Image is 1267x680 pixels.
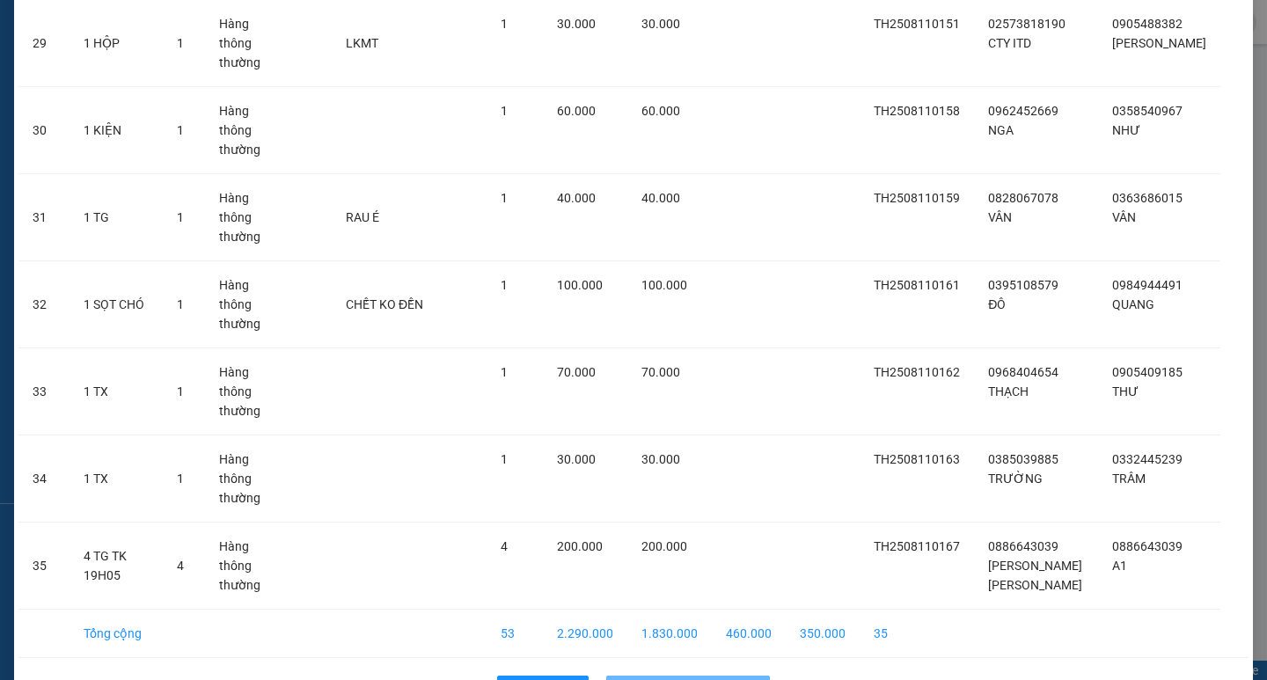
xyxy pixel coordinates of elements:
td: Hàng thông thường [205,523,275,610]
span: 30.000 [557,452,596,466]
td: 1.830.000 [627,610,712,658]
td: 31 [18,174,70,261]
div: 0 [206,100,347,121]
span: 70.000 [557,365,596,379]
td: 1 TG [70,174,163,261]
td: 350.000 [786,610,860,658]
span: 1 [501,17,508,31]
span: TH2508110159 [874,191,960,205]
span: 0363686015 [1112,191,1183,205]
td: 1 TX [70,435,163,523]
span: 200.000 [641,539,687,553]
div: [PERSON_NAME] [206,15,347,55]
span: 0984944491 [1112,278,1183,292]
span: 1 [177,472,184,486]
span: TH2508110167 [874,539,960,553]
td: 1 KIỆN [70,87,163,174]
td: 32 [18,261,70,348]
span: CTY ITD [988,36,1031,50]
div: [GEOGRAPHIC_DATA] [15,15,194,55]
span: LKMT [346,36,378,50]
span: 0886643039 [988,539,1058,553]
span: TH2508110162 [874,365,960,379]
span: 02573818190 [988,17,1066,31]
span: TRƯỜNG [988,472,1043,486]
span: 200.000 [557,539,603,553]
span: TH2508110158 [874,104,960,118]
span: 1 [501,365,508,379]
span: 40.000 [641,191,680,205]
td: Tổng cộng [70,610,163,658]
span: [PERSON_NAME] [PERSON_NAME] [988,559,1082,592]
span: THƯ [1112,384,1139,398]
td: 35 [860,610,974,658]
span: 100.000 [557,278,603,292]
span: 0886643039 [1112,539,1183,553]
span: 1 [501,104,508,118]
td: 2.290.000 [543,610,627,658]
span: 1 [177,297,184,311]
span: Gửi: [15,15,42,33]
td: Hàng thông thường [205,87,275,174]
td: 460.000 [712,610,786,658]
span: 0905409185 [1112,365,1183,379]
span: 0358540967 [1112,104,1183,118]
td: Hàng thông thường [205,174,275,261]
td: 1 SỌT CHÓ [70,261,163,348]
span: 40.000 [557,191,596,205]
span: TH2508110163 [874,452,960,466]
td: Hàng thông thường [205,348,275,435]
span: VÂN [988,210,1012,224]
span: A1 [1112,559,1127,573]
td: 33 [18,348,70,435]
span: 4 [177,559,184,573]
span: NHƯ [1112,123,1140,137]
span: 100.000 [641,278,687,292]
span: Nhận: [206,15,248,33]
span: 30.000 [641,17,680,31]
span: 30.000 [641,452,680,466]
span: 0395108579 [988,278,1058,292]
div: 0836007008 [206,76,347,100]
span: 1 [501,278,508,292]
td: Hàng thông thường [205,261,275,348]
span: 0828067078 [988,191,1058,205]
td: 53 [487,610,543,658]
td: Hàng thông thường [205,435,275,523]
span: 60.000 [641,104,680,118]
span: 0962452669 [988,104,1058,118]
div: HÂN [15,55,194,76]
span: 0968404654 [988,365,1058,379]
td: 30 [18,87,70,174]
span: NGA [988,123,1014,137]
span: 70.000 [641,365,680,379]
span: ĐÔ [988,297,1006,311]
td: 4 TG TK 19H05 [70,523,163,610]
span: 1 [177,123,184,137]
span: 4 [501,539,508,553]
span: TH2508110161 [874,278,960,292]
span: 0385039885 [988,452,1058,466]
span: TH2508110151 [874,17,960,31]
span: RAU É [346,210,379,224]
span: 1 [177,384,184,398]
span: THẠCH [988,384,1029,398]
div: 0836007008 [15,76,194,100]
td: 34 [18,435,70,523]
span: CHẾT KO ĐỀN [346,297,423,311]
span: 0905488382 [1112,17,1183,31]
span: [PERSON_NAME] [1112,36,1206,50]
span: 1 [177,36,184,50]
td: 1 TX [70,348,163,435]
span: TRÂM [1112,472,1146,486]
span: 30.000 [557,17,596,31]
div: HÂN [206,55,347,76]
span: QUANG [1112,297,1154,311]
span: 0332445239 [1112,452,1183,466]
span: 1 [177,210,184,224]
span: 1 [501,452,508,466]
span: 1 [501,191,508,205]
span: 60.000 [557,104,596,118]
span: VÂN [1112,210,1136,224]
td: 35 [18,523,70,610]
